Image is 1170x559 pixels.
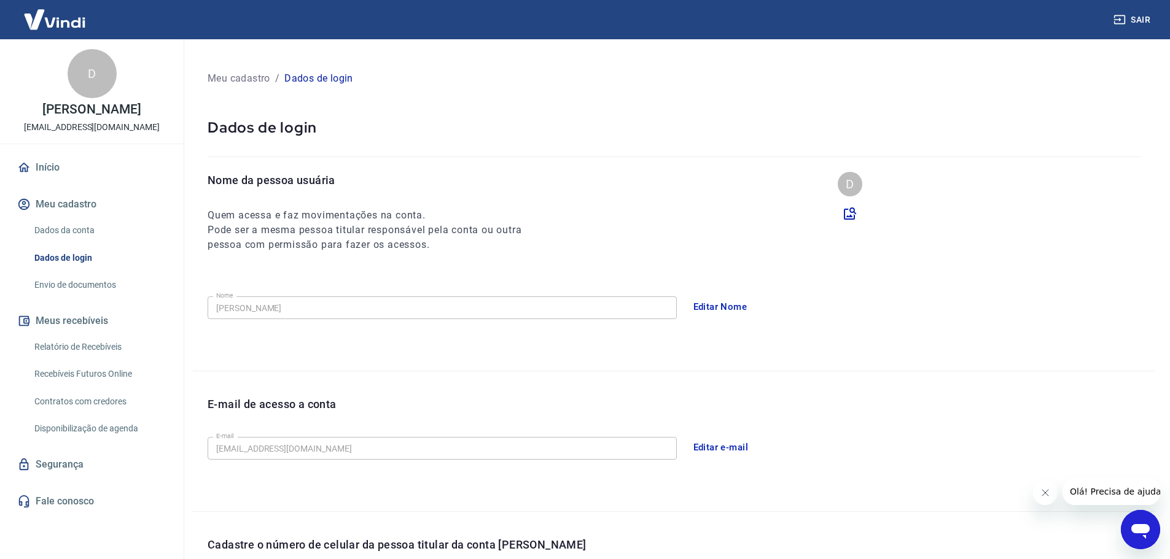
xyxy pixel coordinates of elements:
p: Meu cadastro [208,71,270,86]
button: Sair [1111,9,1155,31]
p: Dados de login [284,71,353,86]
a: Fale conosco [15,488,169,515]
a: Início [15,154,169,181]
a: Segurança [15,451,169,478]
p: [EMAIL_ADDRESS][DOMAIN_NAME] [24,121,160,134]
div: D [838,172,862,196]
label: E-mail [216,431,233,441]
h6: Pode ser a mesma pessoa titular responsável pela conta ou outra pessoa com permissão para fazer o... [208,223,544,252]
iframe: Mensagem da empresa [1063,478,1160,505]
button: Meus recebíveis [15,307,169,334]
button: Meu cadastro [15,191,169,218]
p: E-mail de acesso a conta [208,396,337,412]
p: [PERSON_NAME] [42,103,141,116]
a: Recebíveis Futuros Online [29,361,169,387]
iframe: Fechar mensagem [1033,480,1058,505]
a: Dados da conta [29,218,169,243]
a: Contratos com credores [29,389,169,414]
a: Relatório de Recebíveis [29,334,169,360]
span: Olá! Precisa de ajuda? [7,9,103,18]
h6: Quem acessa e faz movimentações na conta. [208,208,544,223]
p: Dados de login [208,118,1141,137]
button: Editar Nome [687,294,754,320]
p: Nome da pessoa usuária [208,172,544,188]
div: D [68,49,117,98]
iframe: Botão para abrir a janela de mensagens [1121,510,1160,549]
a: Dados de login [29,245,169,271]
img: Vindi [15,1,95,38]
p: Cadastre o número de celular da pessoa titular da conta [PERSON_NAME] [208,536,1155,553]
a: Disponibilização de agenda [29,416,169,441]
p: / [275,71,279,86]
a: Envio de documentos [29,272,169,298]
label: Nome [216,291,233,300]
button: Editar e-mail [687,434,755,460]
